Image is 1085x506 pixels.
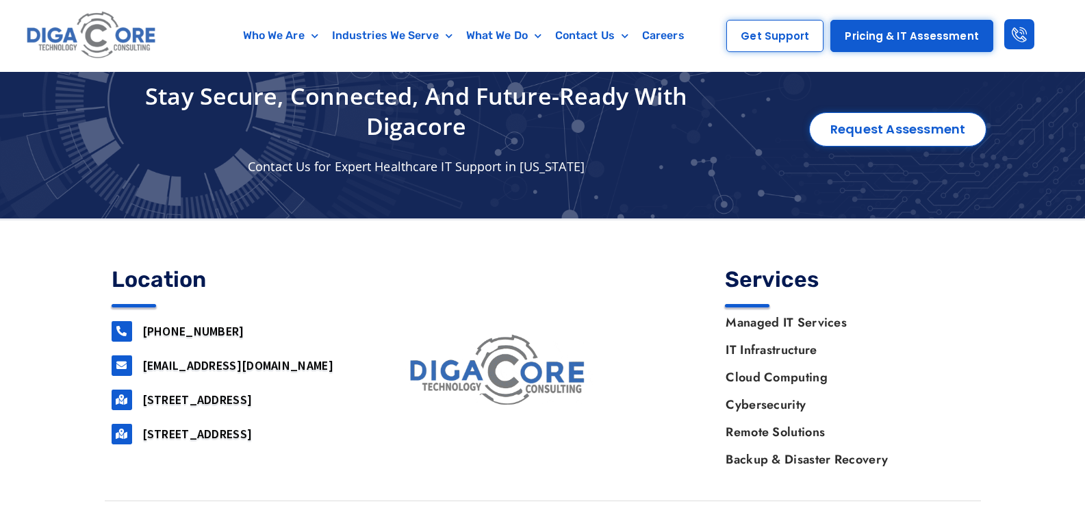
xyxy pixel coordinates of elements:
img: Digacore logo 1 [23,7,160,64]
a: 160 airport road, Suite 201, Lakewood, NJ, 08701 [112,390,132,410]
a: What We Do [459,20,548,51]
a: Pricing & IT Assessment [830,20,993,52]
a: Request Assessment [809,112,987,147]
nav: Menu [712,309,973,473]
a: Backup & Disaster Recovery [712,446,973,473]
a: 732-646-5725 [112,321,132,342]
a: Cybersecurity [712,391,973,418]
a: Careers [635,20,691,51]
a: Cloud Computing [712,364,973,391]
a: Get Support [726,20,824,52]
a: [STREET_ADDRESS] [142,426,253,442]
nav: Menu [217,20,711,51]
a: IT Infrastructure [712,336,973,364]
span: Pricing & IT Assessment [845,31,978,41]
h4: Stay Secure, Connected, and Future-Ready with Digacore [105,81,728,141]
img: digacore logo [405,329,593,412]
a: Who We Are [236,20,325,51]
a: Industries We Serve [325,20,459,51]
p: Contact Us for Expert Healthcare IT Support in [US_STATE] [105,155,728,177]
a: Contact Us [548,20,635,51]
a: [EMAIL_ADDRESS][DOMAIN_NAME] [142,357,333,373]
h4: Location [112,268,361,290]
a: 2917 Penn Forest Blvd, Roanoke, VA 24018 [112,424,132,444]
a: Remote Solutions [712,418,973,446]
a: [PHONE_NUMBER] [142,323,244,339]
a: [STREET_ADDRESS] [142,392,253,407]
a: support@digacore.com [112,355,132,376]
h4: Services [725,268,974,290]
span: Get Support [741,31,809,41]
a: Managed IT Services [712,309,973,336]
